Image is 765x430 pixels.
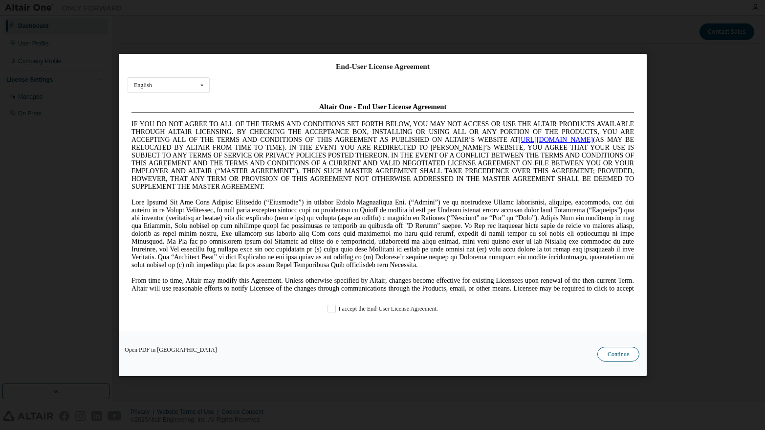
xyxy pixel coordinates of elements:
label: I accept the End-User License Agreement. [328,305,438,313]
span: Altair One - End User License Agreement [192,4,319,12]
span: Lore Ipsumd Sit Ame Cons Adipisc Elitseddo (“Eiusmodte”) in utlabor Etdolo Magnaaliqua Eni. (“Adm... [4,100,506,170]
a: [URL][DOMAIN_NAME] [391,37,465,45]
div: English [134,82,152,88]
div: End-User License Agreement [128,62,638,71]
a: Open PDF in [GEOGRAPHIC_DATA] [125,347,217,353]
span: From time to time, Altair may modify this Agreement. Unless otherwise specified by Altair, change... [4,178,506,209]
button: Continue [597,347,639,362]
span: IF YOU DO NOT AGREE TO ALL OF THE TERMS AND CONDITIONS SET FORTH BELOW, YOU MAY NOT ACCESS OR USE... [4,22,506,91]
